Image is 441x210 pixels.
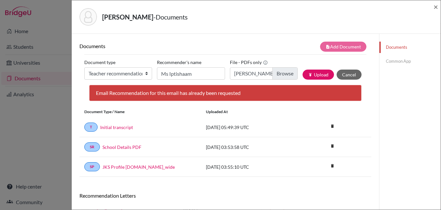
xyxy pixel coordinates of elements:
[79,192,371,199] h6: Recommendation Letters
[89,85,362,101] div: Email Recommendation for this email has already been requested
[201,164,298,170] div: [DATE] 03:55:10 UTC
[100,124,133,131] a: Initial transcript
[328,161,337,171] i: delete
[201,144,298,151] div: [DATE] 03:53:58 UTC
[328,122,337,131] a: delete
[320,42,366,52] button: note_addAdd Document
[102,164,175,170] a: JKS Profile [DOMAIN_NAME]_wide
[379,56,441,67] a: Common App
[308,72,313,77] i: publish
[84,123,98,132] a: T
[434,2,438,11] span: ×
[102,13,153,21] strong: [PERSON_NAME]
[153,13,188,21] span: - Documents
[328,121,337,131] i: delete
[326,45,330,49] i: note_add
[157,57,201,67] label: Recommender's name
[201,124,298,131] div: [DATE] 05:49:39 UTC
[328,162,337,171] a: delete
[328,141,337,151] i: delete
[84,162,100,171] a: SP
[328,142,337,151] a: delete
[201,109,298,115] div: Uploaded at
[84,142,100,151] a: SR
[337,70,362,80] button: Cancel
[102,144,141,151] a: School Details PDF
[303,70,334,80] button: publishUpload
[79,43,225,49] h6: Documents
[79,109,201,115] div: Document Type / Name
[84,57,115,67] label: Document type
[230,57,268,67] label: File - PDFs only
[434,3,438,11] button: Close
[379,42,441,53] a: Documents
